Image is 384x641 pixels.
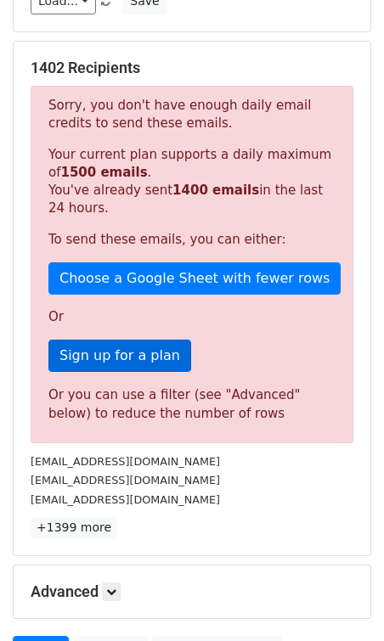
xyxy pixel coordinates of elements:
div: Or you can use a filter (see "Advanced" below) to reduce the number of rows [48,385,336,424]
a: Choose a Google Sheet with fewer rows [48,262,341,295]
p: To send these emails, you can either: [48,231,336,249]
iframe: Chat Widget [299,559,384,641]
p: Your current plan supports a daily maximum of . You've already sent in the last 24 hours. [48,146,336,217]
h5: 1402 Recipients [31,59,353,77]
a: Sign up for a plan [48,340,191,372]
strong: 1400 emails [172,183,259,198]
small: [EMAIL_ADDRESS][DOMAIN_NAME] [31,474,220,486]
a: +1399 more [31,517,117,538]
p: Or [48,308,336,326]
h5: Advanced [31,582,353,601]
strong: 1500 emails [60,165,147,180]
small: [EMAIL_ADDRESS][DOMAIN_NAME] [31,455,220,468]
small: [EMAIL_ADDRESS][DOMAIN_NAME] [31,493,220,506]
p: Sorry, you don't have enough daily email credits to send these emails. [48,97,336,132]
